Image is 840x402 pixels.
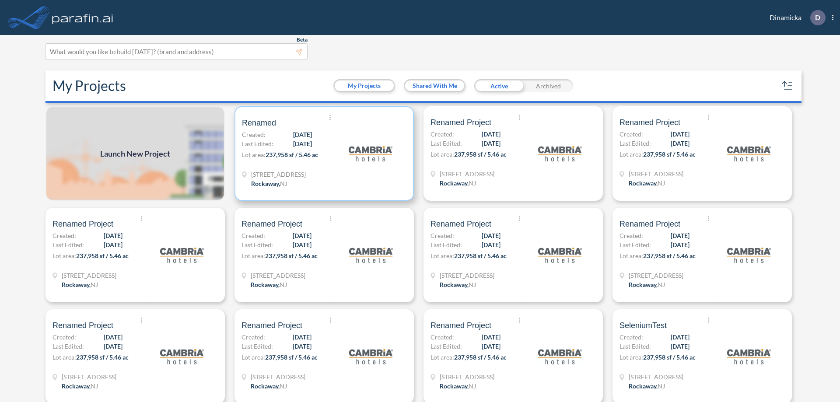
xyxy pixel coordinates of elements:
span: Lot area: [430,252,454,259]
span: NJ [91,382,98,390]
span: [DATE] [671,332,689,342]
span: 237,958 sf / 5.46 ac [265,353,318,361]
div: Rockaway, NJ [62,280,98,289]
span: [DATE] [293,342,311,351]
span: Renamed Project [241,219,302,229]
span: Created: [241,332,265,342]
button: sort [780,79,794,93]
span: 321 Mt Hope Ave [62,271,116,280]
span: Beta [297,36,308,43]
span: 237,958 sf / 5.46 ac [643,150,696,158]
span: [DATE] [104,342,122,351]
span: Rockaway , [440,281,469,288]
img: logo [160,335,204,378]
span: [DATE] [104,240,122,249]
span: Rockaway , [251,180,280,187]
div: Archived [524,79,573,92]
span: Lot area: [52,252,76,259]
span: Created: [241,231,265,240]
span: Rockaway , [629,179,658,187]
span: 237,958 sf / 5.46 ac [643,252,696,259]
div: Rockaway, NJ [629,178,665,188]
img: logo [727,233,771,277]
span: NJ [469,382,476,390]
span: Last Edited: [619,342,651,351]
span: Renamed [242,118,276,128]
img: logo [538,132,582,175]
span: SeleniumTest [619,320,667,331]
span: [DATE] [482,342,500,351]
span: [DATE] [293,130,312,139]
span: NJ [658,179,665,187]
span: Rockaway , [62,281,91,288]
span: 237,958 sf / 5.46 ac [266,151,318,158]
span: Renamed Project [52,320,113,331]
img: logo [349,233,393,277]
span: 321 Mt Hope Ave [62,372,116,381]
span: Rockaway , [440,179,469,187]
img: logo [349,132,392,175]
div: Rockaway, NJ [62,381,98,391]
div: Rockaway, NJ [629,381,665,391]
span: Rockaway , [440,382,469,390]
span: Last Edited: [52,240,84,249]
img: logo [538,335,582,378]
span: 321 Mt Hope Ave [440,372,494,381]
span: 237,958 sf / 5.46 ac [454,353,507,361]
span: Renamed Project [430,320,491,331]
span: NJ [658,281,665,288]
span: 321 Mt Hope Ave [440,271,494,280]
span: Lot area: [242,151,266,158]
span: Created: [242,130,266,139]
span: Last Edited: [430,240,462,249]
span: [DATE] [482,231,500,240]
div: Dinamicka [756,10,833,25]
img: logo [349,335,393,378]
span: Created: [619,332,643,342]
span: NJ [469,281,476,288]
span: Rockaway , [62,382,91,390]
span: 321 Mt Hope Ave [629,169,683,178]
span: Lot area: [619,353,643,361]
span: 321 Mt Hope Ave [629,372,683,381]
div: Rockaway, NJ [251,280,287,289]
span: [DATE] [482,332,500,342]
span: 321 Mt Hope Ave [440,169,494,178]
h2: My Projects [52,77,126,94]
span: 237,958 sf / 5.46 ac [454,150,507,158]
span: Launch New Project [100,148,170,160]
span: 321 Mt Hope Ave [251,372,305,381]
span: Rockaway , [251,281,280,288]
span: Last Edited: [241,342,273,351]
span: Lot area: [619,150,643,158]
span: [DATE] [482,129,500,139]
span: [DATE] [671,139,689,148]
span: Last Edited: [619,139,651,148]
span: Renamed Project [619,117,680,128]
span: NJ [280,281,287,288]
span: Lot area: [430,353,454,361]
div: Rockaway, NJ [251,179,287,188]
span: Created: [619,231,643,240]
span: [DATE] [104,332,122,342]
span: Last Edited: [52,342,84,351]
span: [DATE] [293,332,311,342]
span: 237,958 sf / 5.46 ac [454,252,507,259]
span: 321 Mt Hope Ave [251,170,306,179]
img: logo [727,132,771,175]
div: Rockaway, NJ [629,280,665,289]
span: Created: [619,129,643,139]
span: NJ [280,180,287,187]
span: Created: [430,231,454,240]
span: 237,958 sf / 5.46 ac [643,353,696,361]
span: Rockaway , [629,281,658,288]
span: Last Edited: [242,139,273,148]
span: [DATE] [671,342,689,351]
span: Lot area: [241,252,265,259]
p: D [815,14,820,21]
span: Created: [52,332,76,342]
a: Launch New Project [45,106,225,201]
span: Created: [52,231,76,240]
span: Lot area: [619,252,643,259]
span: Lot area: [241,353,265,361]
